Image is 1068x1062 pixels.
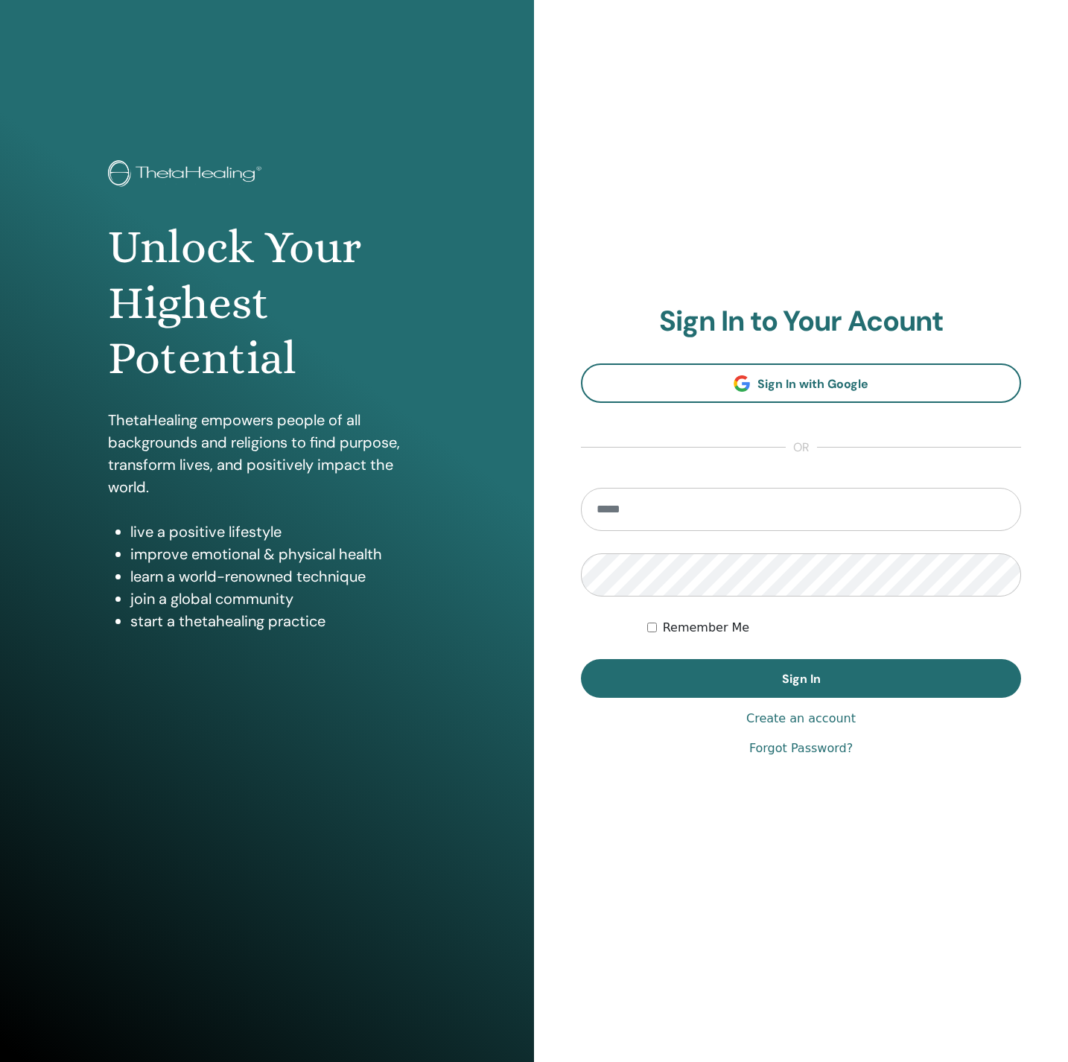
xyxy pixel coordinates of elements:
[782,671,821,687] span: Sign In
[108,409,427,498] p: ThetaHealing empowers people of all backgrounds and religions to find purpose, transform lives, a...
[757,376,868,392] span: Sign In with Google
[108,220,427,386] h1: Unlock Your Highest Potential
[130,588,427,610] li: join a global community
[130,565,427,588] li: learn a world-renowned technique
[581,659,1021,698] button: Sign In
[581,305,1021,339] h2: Sign In to Your Acount
[746,710,856,728] a: Create an account
[130,543,427,565] li: improve emotional & physical health
[130,521,427,543] li: live a positive lifestyle
[663,619,750,637] label: Remember Me
[130,610,427,632] li: start a thetahealing practice
[581,363,1021,403] a: Sign In with Google
[647,619,1021,637] div: Keep me authenticated indefinitely or until I manually logout
[749,740,853,757] a: Forgot Password?
[786,439,817,457] span: or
